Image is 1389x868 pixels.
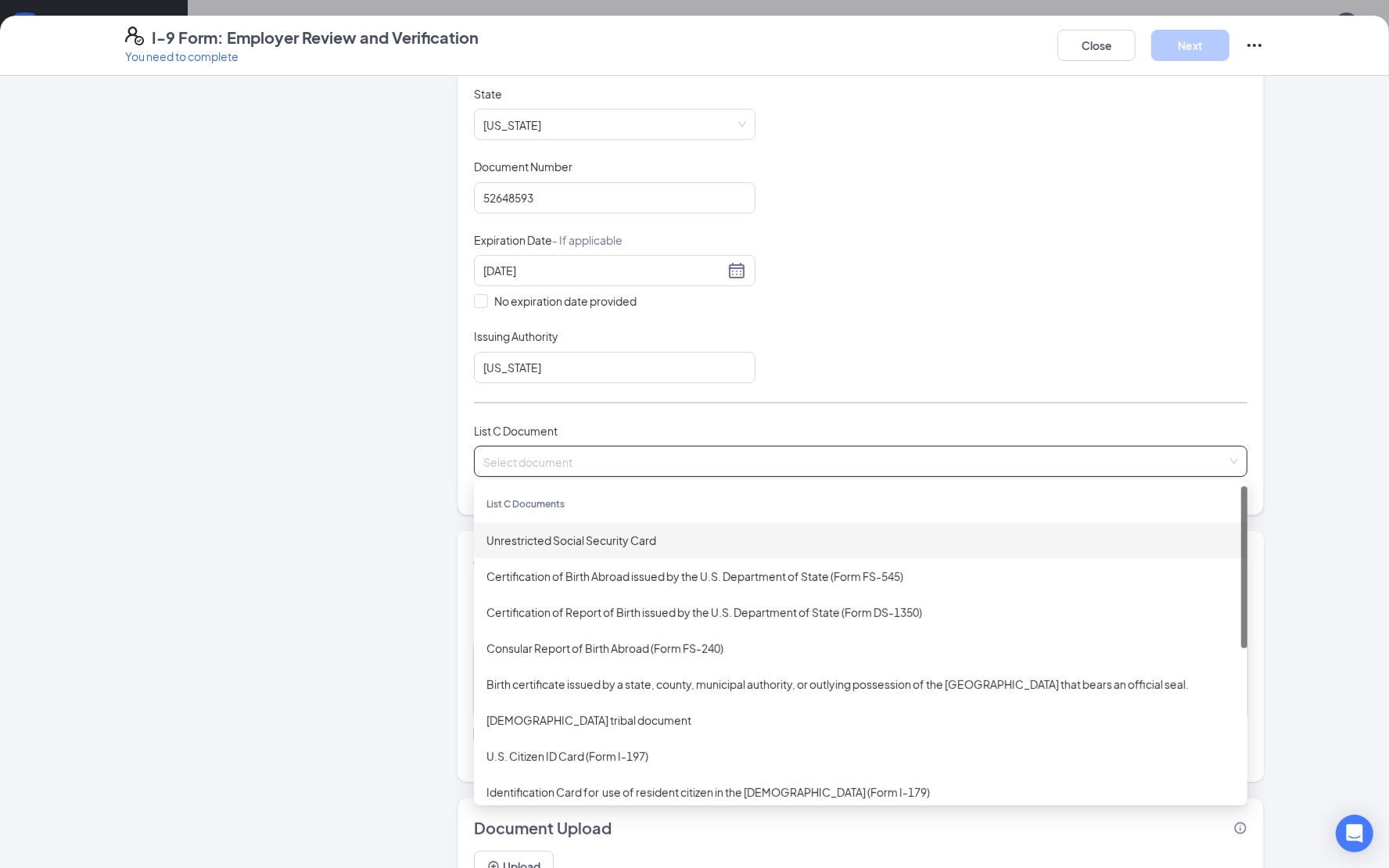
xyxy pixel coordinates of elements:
div: Certification of Birth Abroad issued by the U.S. Department of State (Form FS-545) [486,568,1235,585]
div: Birth certificate issued by a state, county, municipal authority, or outlying possession of the [... [486,676,1235,693]
h4: I-9 Form: Employer Review and Verification [152,27,479,48]
div: U.S. Citizen ID Card (Form I-197) [486,748,1235,765]
span: - If applicable [552,233,623,247]
span: Expiration Date [474,232,623,248]
svg: Ellipses [1245,36,1264,55]
div: Identification Card for use of resident citizen in the [DEMOGRAPHIC_DATA] (Form I-179) [486,784,1235,801]
span: Document Upload [474,817,612,839]
input: 06/21/2034 [483,262,724,279]
div: Open Intercom Messenger [1336,815,1373,852]
span: Alternative procedure is only allowed when e-verify is turned on. Turn to use e-verify, please se... [473,749,1248,766]
svg: FormI9EVerifyIcon [125,27,144,45]
button: Close [1057,30,1136,61]
span: State [474,86,502,102]
button: Next [1151,30,1229,61]
span: No expiration date provided [488,292,643,310]
span: Issuing Authority [474,328,558,344]
p: You need to complete [125,48,479,64]
span: List C Document [474,424,558,438]
div: Unrestricted Social Security Card [486,532,1235,549]
svg: Info [1233,821,1247,835]
div: Certification of Report of Birth issued by the U.S. Department of State (Form DS-1350) [486,604,1235,621]
div: Consular Report of Birth Abroad (Form FS-240) [486,640,1235,657]
span: Document Number [474,159,572,174]
span: Texas [483,109,746,139]
div: [DEMOGRAPHIC_DATA] tribal document [486,712,1235,729]
span: List C Documents [486,498,565,510]
span: Additional information [473,547,643,567]
span: Provide all notes relating employment authorization stamps or receipts, extensions, additional do... [473,595,1216,626]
